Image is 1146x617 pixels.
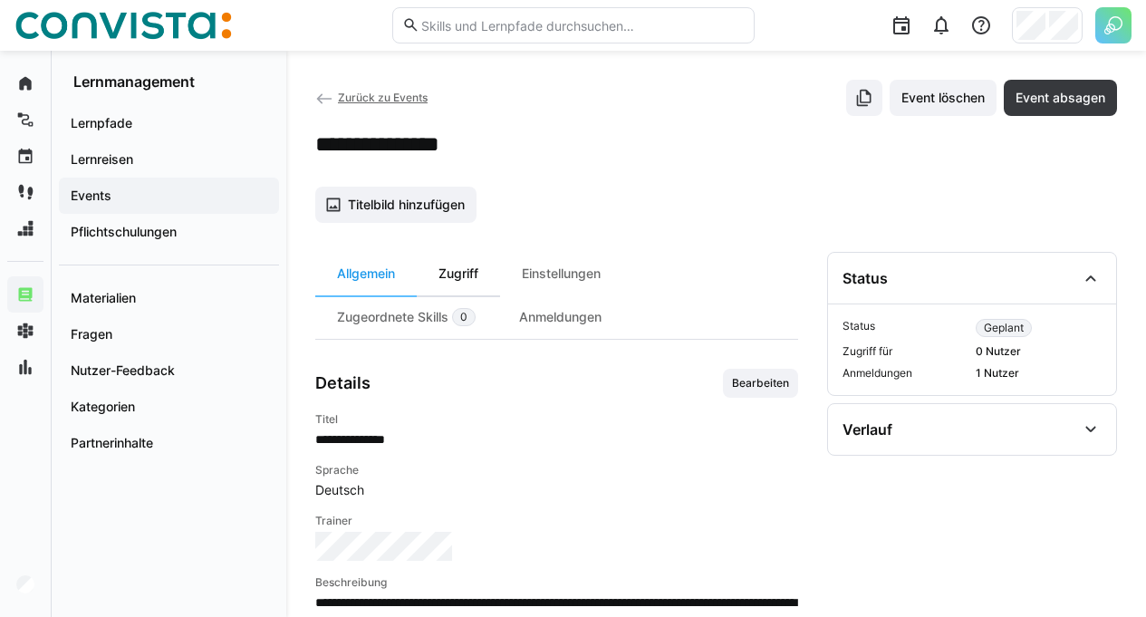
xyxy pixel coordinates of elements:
button: Event absagen [1004,80,1117,116]
span: Status [843,319,968,337]
h3: Details [315,373,371,393]
span: Bearbeiten [730,376,791,390]
div: Status [843,269,888,287]
span: Event absagen [1013,89,1108,107]
button: Bearbeiten [723,369,798,398]
div: Zugeordnete Skills [315,295,497,339]
button: Titelbild hinzufügen [315,187,477,223]
div: Zugriff [417,252,500,295]
button: Event löschen [890,80,997,116]
h4: Sprache [315,463,798,477]
span: 1 Nutzer [976,366,1102,381]
div: Anmeldungen [497,295,623,339]
span: 0 [460,310,467,324]
h4: Trainer [315,514,798,528]
span: Zugriff für [843,344,968,359]
span: Deutsch [315,481,798,499]
span: 0 Nutzer [976,344,1102,359]
div: Verlauf [843,420,892,439]
span: Anmeldungen [843,366,968,381]
span: Event löschen [899,89,987,107]
span: Geplant [984,321,1024,335]
span: Zurück zu Events [338,91,428,104]
h4: Titel [315,412,798,427]
div: Einstellungen [500,252,622,295]
span: Titelbild hinzufügen [345,196,467,214]
input: Skills und Lernpfade durchsuchen… [419,17,744,34]
a: Zurück zu Events [315,91,428,104]
div: Allgemein [315,252,417,295]
h4: Beschreibung [315,575,798,590]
